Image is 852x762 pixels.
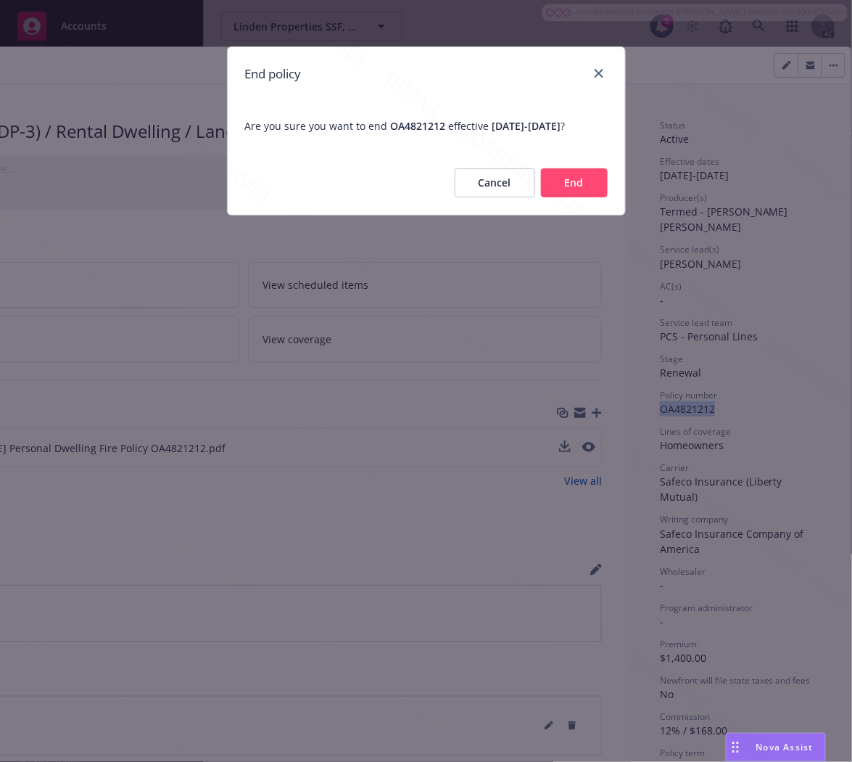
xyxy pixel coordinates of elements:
[726,733,826,762] button: Nova Assist
[455,168,535,197] button: Cancel
[245,65,302,83] h1: End policy
[391,119,446,133] span: OA4821212
[727,734,745,761] div: Drag to move
[756,741,814,753] span: Nova Assist
[228,101,625,151] span: Are you sure you want to end effective ?
[492,119,561,133] span: [DATE] - [DATE]
[590,65,608,82] a: close
[541,168,608,197] button: End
